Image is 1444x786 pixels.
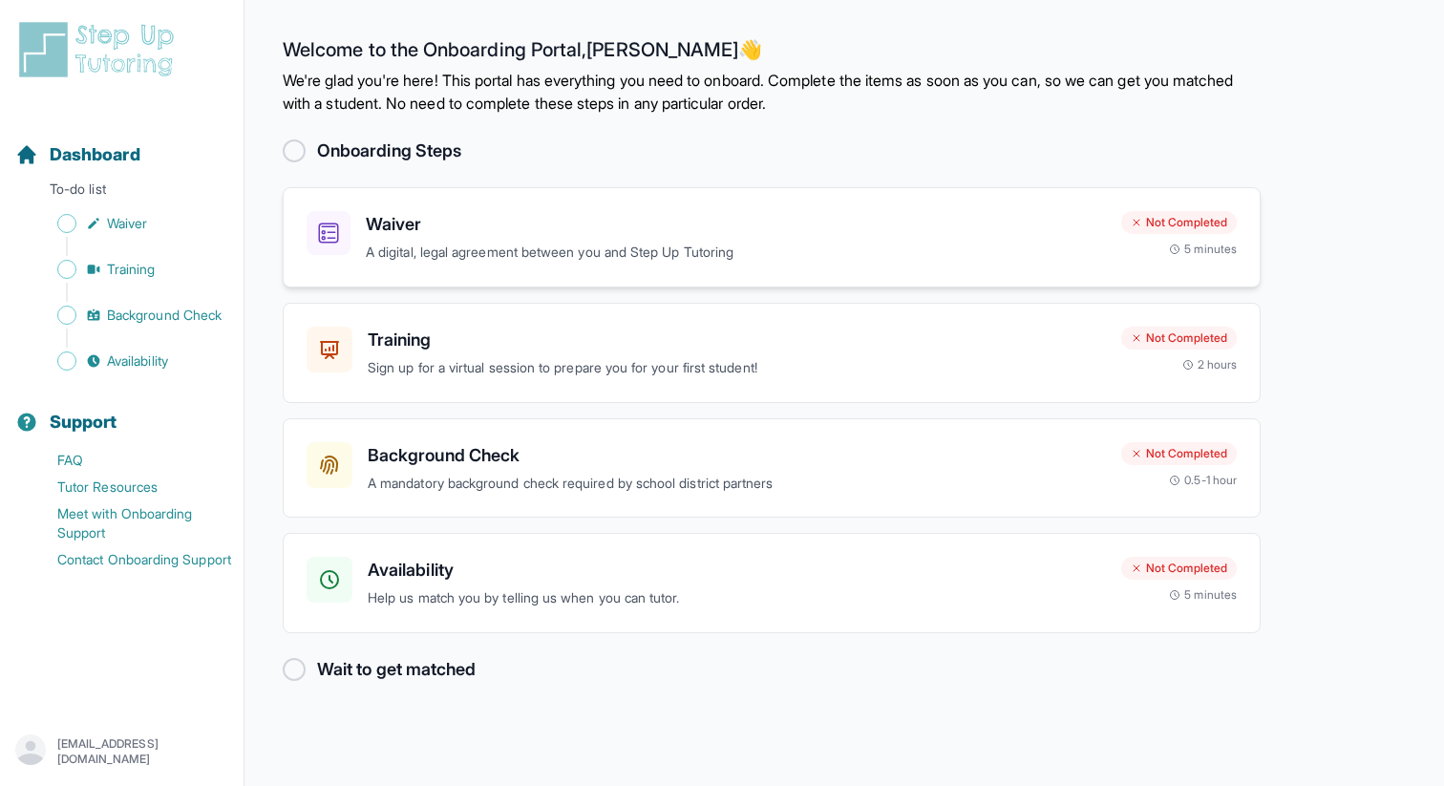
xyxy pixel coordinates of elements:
span: Availability [107,351,168,371]
button: Support [8,378,236,443]
a: WaiverA digital, legal agreement between you and Step Up TutoringNot Completed5 minutes [283,187,1261,287]
div: 5 minutes [1169,242,1237,257]
a: FAQ [15,447,244,474]
div: 5 minutes [1169,587,1237,603]
div: Not Completed [1121,211,1237,234]
p: Sign up for a virtual session to prepare you for your first student! [368,357,1106,379]
a: Dashboard [15,141,140,168]
a: Waiver [15,210,244,237]
a: Background CheckA mandatory background check required by school district partnersNot Completed0.5... [283,418,1261,519]
a: Tutor Resources [15,474,244,500]
p: We're glad you're here! This portal has everything you need to onboard. Complete the items as soo... [283,69,1261,115]
div: Not Completed [1121,557,1237,580]
h3: Background Check [368,442,1106,469]
a: Availability [15,348,244,374]
div: 2 hours [1182,357,1238,372]
img: logo [15,19,185,80]
div: Not Completed [1121,327,1237,350]
h2: Welcome to the Onboarding Portal, [PERSON_NAME] 👋 [283,38,1261,69]
p: Help us match you by telling us when you can tutor. [368,587,1106,609]
p: To-do list [8,180,236,206]
h2: Wait to get matched [317,656,476,683]
h3: Availability [368,557,1106,584]
span: Waiver [107,214,147,233]
button: Dashboard [8,111,236,176]
h2: Onboarding Steps [317,138,461,164]
h3: Waiver [366,211,1106,238]
div: Not Completed [1121,442,1237,465]
a: Contact Onboarding Support [15,546,244,573]
a: Training [15,256,244,283]
a: Background Check [15,302,244,329]
a: TrainingSign up for a virtual session to prepare you for your first student!Not Completed2 hours [283,303,1261,403]
a: Meet with Onboarding Support [15,500,244,546]
p: A mandatory background check required by school district partners [368,473,1106,495]
p: [EMAIL_ADDRESS][DOMAIN_NAME] [57,736,228,767]
span: Training [107,260,156,279]
span: Dashboard [50,141,140,168]
p: A digital, legal agreement between you and Step Up Tutoring [366,242,1106,264]
h3: Training [368,327,1106,353]
span: Support [50,409,117,435]
div: 0.5-1 hour [1169,473,1237,488]
a: AvailabilityHelp us match you by telling us when you can tutor.Not Completed5 minutes [283,533,1261,633]
button: [EMAIL_ADDRESS][DOMAIN_NAME] [15,734,228,769]
span: Background Check [107,306,222,325]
